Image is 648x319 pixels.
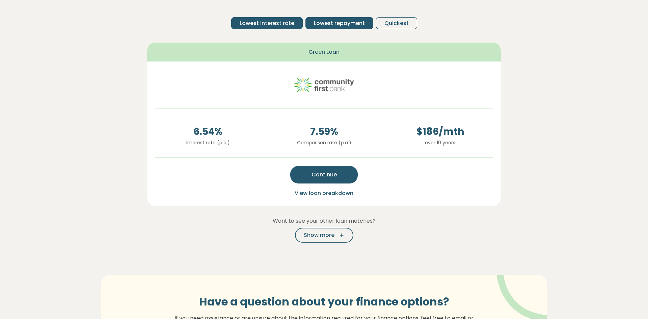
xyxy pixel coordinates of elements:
span: Green Loan [308,48,340,56]
button: Lowest repayment [305,17,373,29]
h3: Have a question about your finance options? [170,295,478,308]
span: $ 186 /mth [387,125,493,139]
p: Want to see your other loan matches? [147,217,501,225]
img: community-first logo [294,70,354,100]
span: Continue [312,171,337,179]
button: Continue [290,166,358,183]
button: View loan breakdown [293,189,355,198]
button: Quickest [376,17,417,29]
p: Comparison rate (p.a.) [271,139,377,146]
span: Show more [304,231,334,239]
button: Show more [295,228,353,243]
p: over 10 years [387,139,493,146]
p: Interest rate (p.a.) [155,139,261,146]
span: Lowest interest rate [240,19,294,27]
span: 6.54 % [155,125,261,139]
span: View loan breakdown [295,189,353,197]
span: Lowest repayment [314,19,365,27]
span: Quickest [384,19,409,27]
span: 7.59 % [271,125,377,139]
button: Lowest interest rate [231,17,303,29]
